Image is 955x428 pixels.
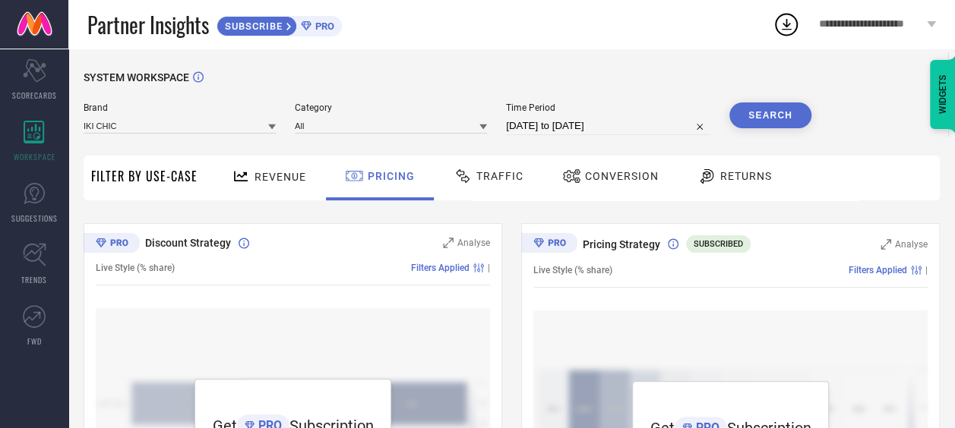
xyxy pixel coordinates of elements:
span: FWD [27,335,42,347]
span: Conversion [585,170,659,182]
span: Live Style (% share) [533,265,612,275]
span: Analyse [457,238,490,248]
span: Discount Strategy [145,237,231,249]
span: SUBSCRIBE [217,20,286,32]
span: Returns [720,170,772,182]
span: SUGGESTIONS [11,212,58,224]
span: Brand [84,102,276,113]
svg: Zoom [881,239,891,250]
span: Partner Insights [87,9,209,40]
a: SUBSCRIBEPRO [217,12,342,36]
span: Analyse [895,239,928,250]
span: Category [295,102,487,113]
span: Pricing [368,170,415,182]
input: Select time period [506,117,710,135]
span: | [488,263,490,273]
span: Filters Applied [849,265,907,275]
span: SYSTEM WORKSPACE [84,71,189,83]
span: Revenue [255,171,306,183]
span: Time Period [506,102,710,113]
span: Pricing Strategy [583,238,660,250]
span: | [925,265,928,275]
span: SCORECARDS [12,90,57,101]
span: Filter By Use-Case [91,167,198,185]
span: WORKSPACE [14,151,55,162]
span: TRENDS [21,274,47,285]
span: SUBSCRIBED [694,239,743,249]
svg: Zoom [443,238,454,248]
div: Premium [84,233,140,256]
div: Premium [521,233,577,256]
span: Traffic [476,170,523,182]
span: PRO [311,20,334,32]
div: Open download list [773,11,800,38]
span: Filters Applied [411,263,470,273]
button: Search [729,102,811,128]
span: Live Style (% share) [96,263,175,273]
